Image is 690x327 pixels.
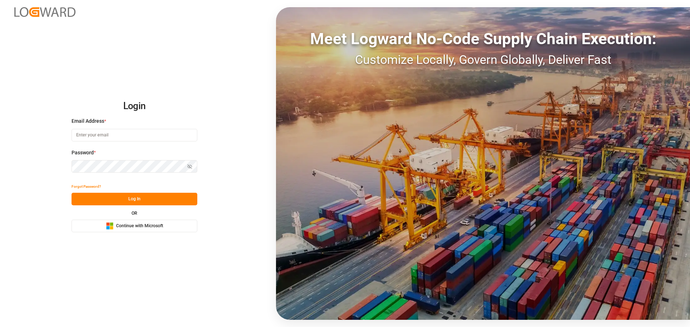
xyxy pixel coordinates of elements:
[132,211,137,215] small: OR
[72,117,104,125] span: Email Address
[116,223,163,229] span: Continue with Microsoft
[72,180,101,193] button: Forgot Password?
[72,95,197,118] h2: Login
[72,193,197,205] button: Log In
[14,7,75,17] img: Logward_new_orange.png
[72,129,197,141] input: Enter your email
[276,51,690,69] div: Customize Locally, Govern Globally, Deliver Fast
[72,220,197,232] button: Continue with Microsoft
[72,149,94,157] span: Password
[276,27,690,51] div: Meet Logward No-Code Supply Chain Execution:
